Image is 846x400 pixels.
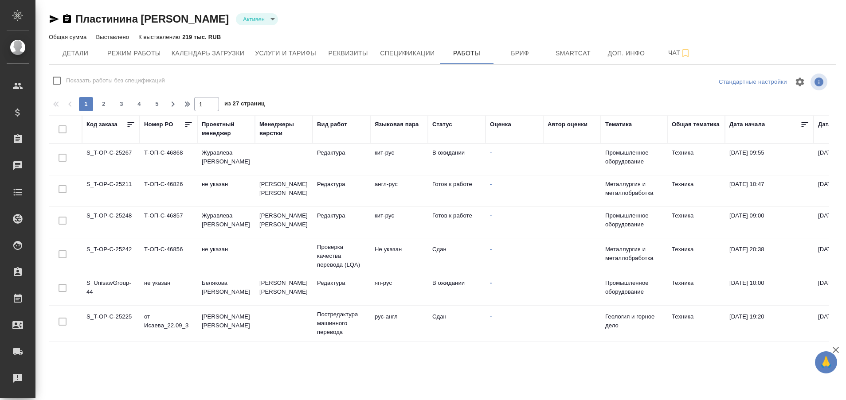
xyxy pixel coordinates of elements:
[605,148,663,166] p: Промышленное оборудование
[82,274,140,305] td: S_UnisawGroup-44
[132,97,146,111] button: 4
[490,181,492,187] a: -
[605,245,663,263] p: Металлургия и металлобработка
[140,274,197,305] td: не указан
[552,48,595,59] span: Smartcat
[255,207,313,238] td: [PERSON_NAME] [PERSON_NAME]
[725,144,814,175] td: [DATE] 09:55
[259,120,308,138] div: Менеджеры верстки
[197,308,255,339] td: [PERSON_NAME] [PERSON_NAME]
[370,274,428,305] td: яп-рус
[182,34,221,40] p: 219 тыс. RUB
[255,274,313,305] td: [PERSON_NAME] [PERSON_NAME]
[82,175,140,206] td: S_T-OP-C-25211
[150,100,164,109] span: 5
[490,120,511,129] div: Оценка
[658,47,701,58] span: Чат
[317,148,366,157] p: Редактура
[150,97,164,111] button: 5
[605,48,648,59] span: Доп. инфо
[82,144,140,175] td: S_T-OP-C-25267
[729,120,765,129] div: Дата начала
[428,175,486,206] td: Готов к работе
[725,241,814,272] td: [DATE] 20:38
[717,75,789,89] div: split button
[317,243,366,269] p: Проверка качества перевода (LQA)
[490,313,492,320] a: -
[490,280,492,286] a: -
[236,13,278,25] div: Активен
[144,120,173,129] div: Номер PO
[82,344,140,375] td: S_T-OP-C-25218
[327,48,369,59] span: Реквизиты
[49,34,89,40] p: Общая сумма
[49,14,59,24] button: Скопировать ссылку для ЯМессенджера
[317,211,366,220] p: Редактура
[605,211,663,229] p: Промышленное оборудование
[54,48,97,59] span: Детали
[138,34,182,40] p: К выставлению
[97,100,111,109] span: 2
[725,207,814,238] td: [DATE] 09:00
[114,100,129,109] span: 3
[667,144,725,175] td: Техника
[725,274,814,305] td: [DATE] 10:00
[490,149,492,156] a: -
[370,344,428,375] td: англ-рус
[667,344,725,375] td: Техника
[66,76,165,85] span: Показать работы без спецификаций
[672,120,720,129] div: Общая тематика
[819,353,834,372] span: 🙏
[490,246,492,252] a: -
[140,241,197,272] td: Т-ОП-С-46856
[317,310,366,337] p: Постредактура машинного перевода
[490,212,492,219] a: -
[725,308,814,339] td: [DATE] 19:20
[140,344,197,375] td: Т-ОП-С-46833
[428,308,486,339] td: Сдан
[317,120,347,129] div: Вид работ
[62,14,72,24] button: Скопировать ссылку
[548,120,587,129] div: Автор оценки
[317,279,366,287] p: Редактура
[428,344,486,375] td: Готов к работе
[197,241,255,272] td: не указан
[82,241,140,272] td: S_T-OP-C-25242
[446,48,488,59] span: Работы
[499,48,541,59] span: Бриф
[140,144,197,175] td: Т-ОП-С-46868
[255,48,316,59] span: Услуги и тарифы
[605,120,632,129] div: Тематика
[86,120,117,129] div: Код заказа
[815,351,837,373] button: 🙏
[107,48,161,59] span: Режим работы
[255,175,313,206] td: [PERSON_NAME] [PERSON_NAME]
[370,308,428,339] td: рус-англ
[667,241,725,272] td: Техника
[97,97,111,111] button: 2
[428,241,486,272] td: Сдан
[114,97,129,111] button: 3
[428,144,486,175] td: В ожидании
[197,144,255,175] td: Журавлева [PERSON_NAME]
[96,34,131,40] p: Выставлено
[140,308,197,339] td: от Исаева_22.09_3
[197,207,255,238] td: Журавлева [PERSON_NAME]
[202,120,251,138] div: Проектный менеджер
[197,274,255,305] td: Белякова [PERSON_NAME]
[428,207,486,238] td: Готов к работе
[725,344,814,375] td: [DATE] 15:46
[605,279,663,296] p: Промышленное оборудование
[132,100,146,109] span: 4
[255,344,313,375] td: [PERSON_NAME] [PERSON_NAME]
[75,13,229,25] a: Пластинина [PERSON_NAME]
[605,312,663,330] p: Геология и горное дело
[605,180,663,198] p: Металлургия и металлобработка
[375,120,419,129] div: Языковая пара
[667,274,725,305] td: Техника
[811,74,829,90] span: Посмотреть информацию
[82,207,140,238] td: S_T-OP-C-25248
[432,120,452,129] div: Статус
[370,175,428,206] td: англ-рус
[667,207,725,238] td: Техника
